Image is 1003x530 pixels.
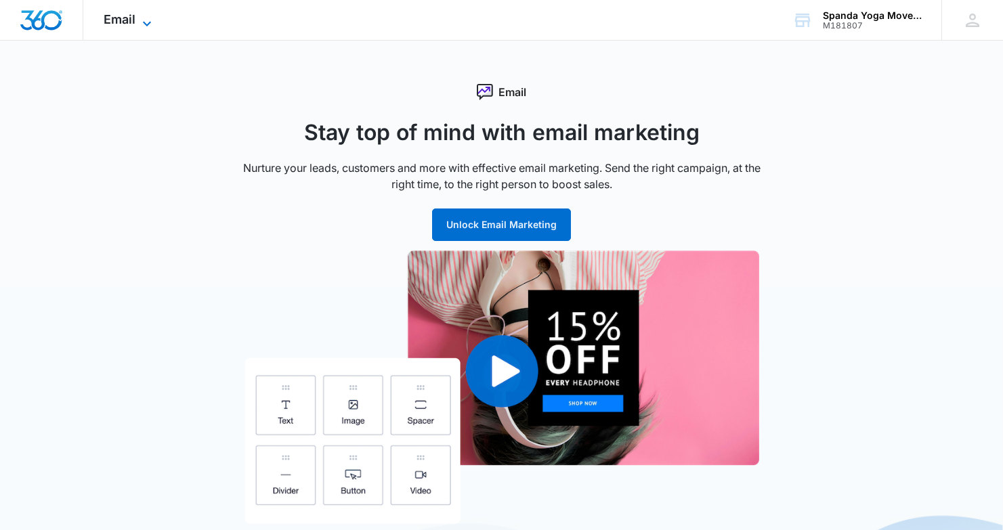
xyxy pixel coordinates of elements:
button: Unlock Email Marketing [432,208,571,241]
a: Unlock Email Marketing [432,219,571,230]
img: Email [244,250,759,524]
p: Nurture your leads, customers and more with effective email marketing. Send the right campaign, a... [231,160,773,192]
div: Email [231,84,773,100]
div: account id [823,21,922,30]
h1: Stay top of mind with email marketing [231,116,773,149]
div: account name [823,10,922,21]
span: Email [104,12,135,26]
